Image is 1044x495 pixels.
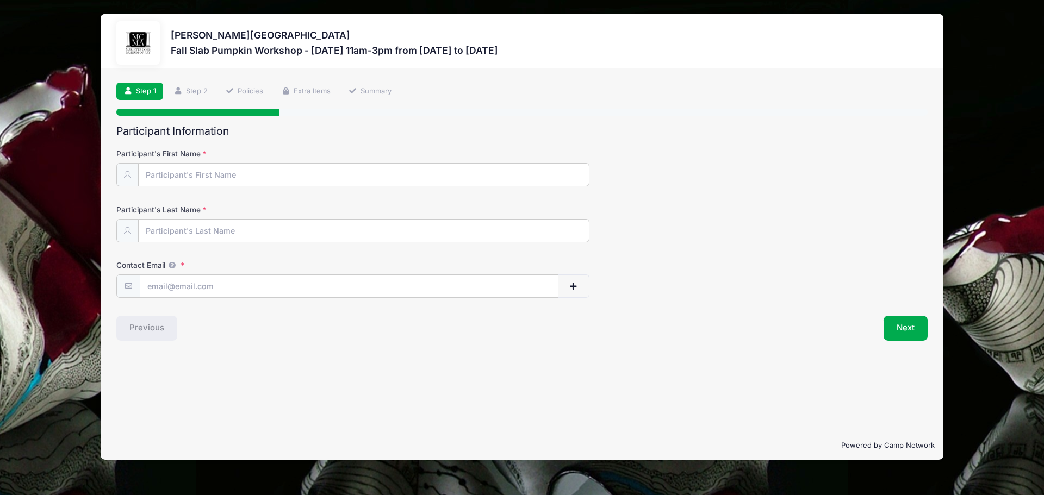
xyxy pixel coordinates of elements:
label: Contact Email [116,260,387,271]
a: Summary [341,83,399,101]
input: Participant's First Name [138,163,589,186]
button: Next [884,316,928,341]
h3: Fall Slab Pumpkin Workshop - [DATE] 11am-3pm from [DATE] to [DATE] [171,45,498,56]
a: Step 1 [116,83,163,101]
input: Participant's Last Name [138,219,589,242]
a: Policies [219,83,271,101]
label: Participant's First Name [116,148,387,159]
a: Step 2 [166,83,215,101]
h2: Participant Information [116,125,928,137]
label: Participant's Last Name [116,204,387,215]
a: Extra Items [274,83,338,101]
h3: [PERSON_NAME][GEOGRAPHIC_DATA] [171,29,498,41]
input: email@email.com [140,274,558,298]
p: Powered by Camp Network [109,440,935,451]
